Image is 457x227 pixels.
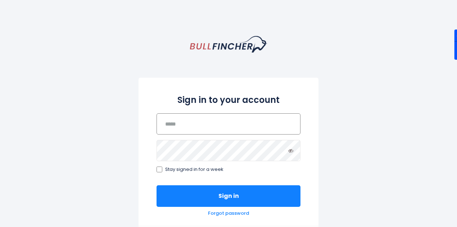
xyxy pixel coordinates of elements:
[190,36,267,53] a: homepage
[157,94,300,106] h2: Sign in to your account
[157,185,300,207] button: Sign in
[157,167,162,172] input: Stay signed in for a week
[208,210,249,217] a: Forgot password
[165,167,223,173] span: Stay signed in for a week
